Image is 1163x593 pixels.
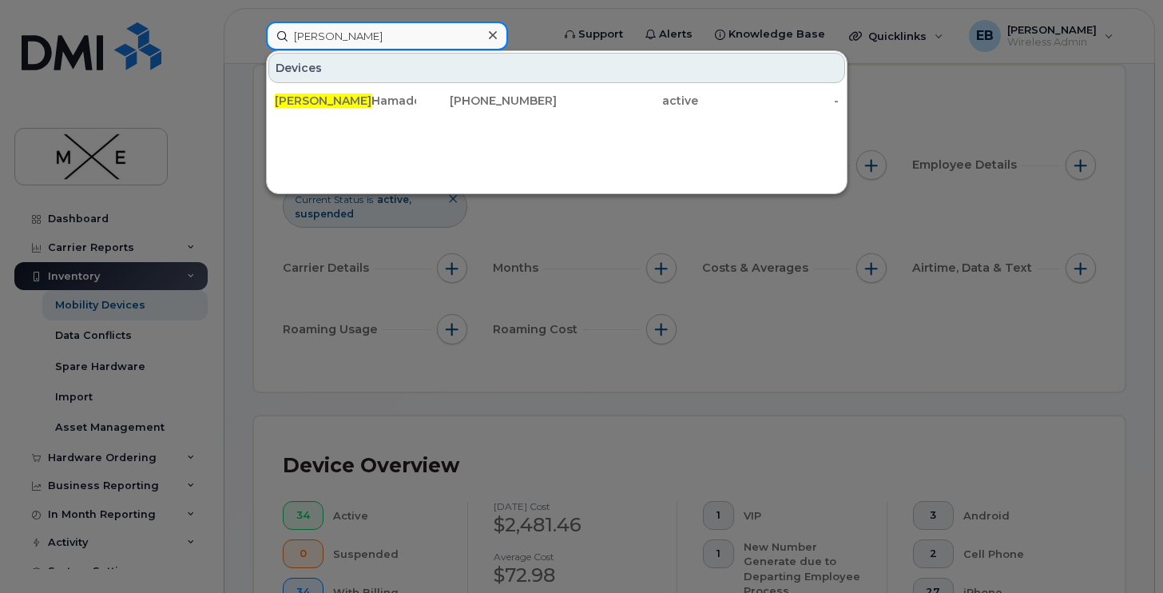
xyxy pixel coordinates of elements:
[416,93,558,109] div: [PHONE_NUMBER]
[557,93,698,109] div: active
[275,93,416,109] div: Hamadouche
[268,53,845,83] div: Devices
[275,94,371,108] span: [PERSON_NAME]
[266,22,508,50] input: Find something...
[698,93,840,109] div: -
[268,86,845,115] a: [PERSON_NAME]Hamadouche[PHONE_NUMBER]active-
